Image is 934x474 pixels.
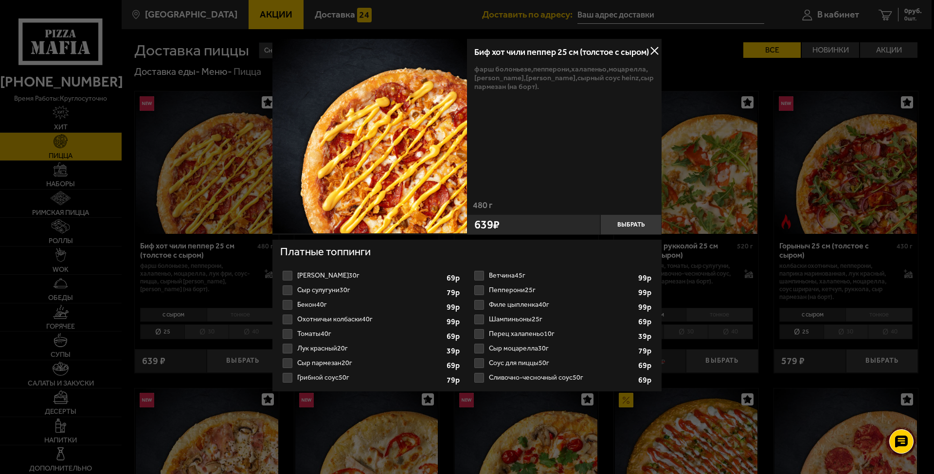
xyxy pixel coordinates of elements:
[280,327,462,341] li: Томаты
[280,268,462,283] label: [PERSON_NAME] 30г
[272,39,467,233] img: Биф хот чили пеппер 25 см (толстое с сыром)
[447,274,462,282] strong: 69 р
[447,376,462,384] strong: 79 р
[474,219,500,230] span: 639 ₽
[280,356,462,370] li: Сыр пармезан
[638,289,654,297] strong: 99 р
[638,303,654,311] strong: 99 р
[447,289,462,297] strong: 79 р
[474,65,654,91] p: фарш болоньезе, пепперони, халапеньо, моцарелла, [PERSON_NAME], [PERSON_NAME], сырный соус HEINZ,...
[447,333,462,340] strong: 69 р
[472,268,654,283] label: Ветчина 45г
[280,370,462,385] li: Грибной соус
[600,214,662,235] button: Выбрать
[472,341,654,356] li: Сыр моцарелла
[472,268,654,283] li: Ветчина
[472,356,654,370] label: Соус для пиццы 50г
[472,356,654,370] li: Соус для пиццы
[472,312,654,327] label: Шампиньоны 25г
[467,201,662,214] div: 480 г
[472,298,654,312] label: Филе цыпленка 40г
[280,298,462,312] li: Бекон
[280,327,462,341] label: Томаты 40г
[472,298,654,312] li: Филе цыпленка
[280,298,462,312] label: Бекон 40г
[280,312,462,327] li: Охотничьи колбаски
[280,268,462,283] li: Соус Деликатес
[280,245,654,262] h4: Платные топпинги
[472,312,654,327] li: Шампиньоны
[638,333,654,340] strong: 39 р
[638,347,654,355] strong: 79 р
[472,341,654,356] label: Сыр моцарелла 30г
[472,370,654,385] label: Сливочно-чесночный соус 50г
[280,312,462,327] label: Охотничьи колбаски 40г
[447,347,462,355] strong: 39 р
[280,341,462,356] li: Лук красный
[472,283,654,298] label: Пепперони 25г
[447,303,462,311] strong: 99 р
[638,362,654,369] strong: 69 р
[447,362,462,369] strong: 69 р
[472,327,654,341] label: Перец халапеньо 10г
[638,274,654,282] strong: 99 р
[280,283,462,298] label: Сыр сулугуни 30г
[280,356,462,370] label: Сыр пармезан 20г
[472,327,654,341] li: Перец халапеньо
[472,283,654,298] li: Пепперони
[472,370,654,385] li: Сливочно-чесночный соус
[638,318,654,326] strong: 69 р
[447,318,462,326] strong: 99 р
[280,283,462,298] li: Сыр сулугуни
[280,370,462,385] label: Грибной соус 50г
[638,376,654,384] strong: 69 р
[280,341,462,356] label: Лук красный 20г
[474,48,654,56] h3: Биф хот чили пеппер 25 см (толстое с сыром)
